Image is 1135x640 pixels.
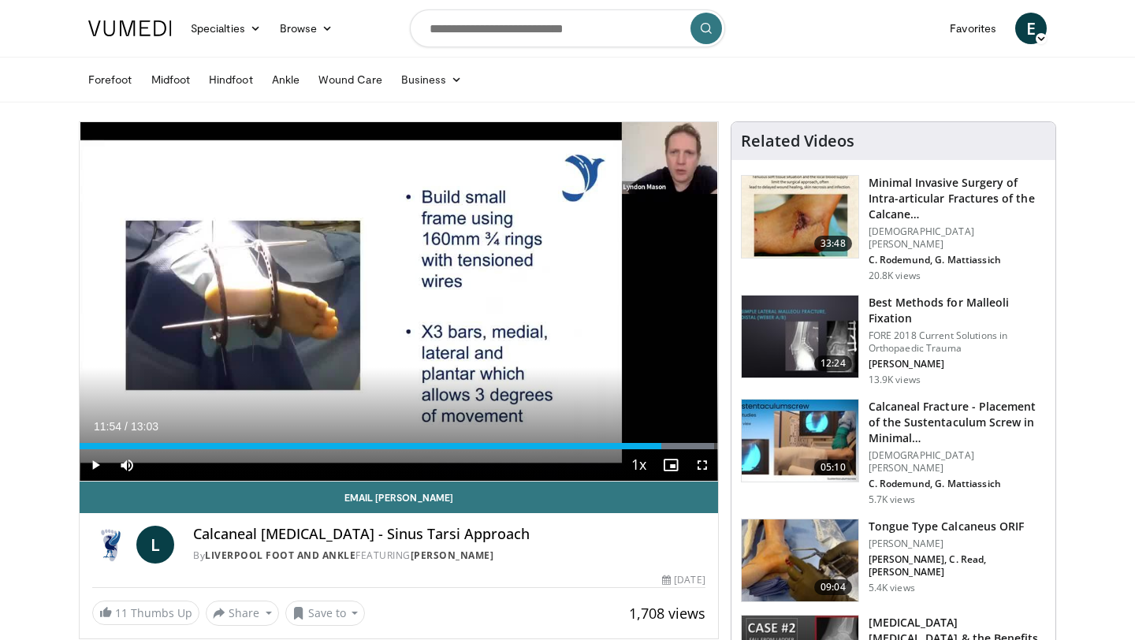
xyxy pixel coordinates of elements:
a: E [1015,13,1047,44]
button: Mute [111,449,143,481]
a: Browse [270,13,343,44]
a: Wound Care [309,64,392,95]
a: 05:10 Calcaneal Fracture - Placement of the Sustentaculum Screw in Minimal… [DEMOGRAPHIC_DATA][PE... [741,399,1046,506]
a: 11 Thumbs Up [92,601,199,625]
span: 13:03 [131,420,158,433]
img: VuMedi Logo [88,20,172,36]
h3: Best Methods for Malleoli Fixation [869,295,1046,326]
img: 35a50d49-627e-422b-a069-3479b31312bc.150x105_q85_crop-smart_upscale.jpg [742,176,858,258]
a: Ankle [262,64,309,95]
p: 5.4K views [869,582,915,594]
video-js: Video Player [80,122,718,482]
h3: Minimal Invasive Surgery of Intra-articular Fractures of the Calcane… [869,175,1046,222]
span: 11 [115,605,128,620]
a: Business [392,64,472,95]
button: Enable picture-in-picture mode [655,449,687,481]
p: FORE 2018 Current Solutions in Orthopaedic Trauma [869,329,1046,355]
p: 5.7K views [869,493,915,506]
a: Email [PERSON_NAME] [80,482,718,513]
span: 11:54 [94,420,121,433]
button: Play [80,449,111,481]
a: 09:04 Tongue Type Calcaneus ORIF [PERSON_NAME] [PERSON_NAME], C. Read, [PERSON_NAME] 5.4K views [741,519,1046,602]
span: 1,708 views [629,604,705,623]
span: 33:48 [814,236,852,251]
span: 09:04 [814,579,852,595]
div: [DATE] [662,573,705,587]
a: Hindfoot [199,64,262,95]
button: Playback Rate [623,449,655,481]
a: Specialties [181,13,270,44]
a: 12:24 Best Methods for Malleoli Fixation FORE 2018 Current Solutions in Orthopaedic Trauma [PERSO... [741,295,1046,386]
img: Liverpool Foot and Ankle [92,526,130,564]
a: Forefoot [79,64,142,95]
p: [DEMOGRAPHIC_DATA][PERSON_NAME] [869,225,1046,251]
div: By FEATURING [193,549,705,563]
h4: Calcaneal [MEDICAL_DATA] - Sinus Tarsi Approach [193,526,705,543]
h3: Calcaneal Fracture - Placement of the Sustentaculum Screw in Minimal… [869,399,1046,446]
p: [PERSON_NAME] [869,538,1046,550]
img: ac27e1f5-cff1-4027-8ce1-cb5572e89b57.150x105_q85_crop-smart_upscale.jpg [742,400,858,482]
div: Progress Bar [80,443,718,449]
span: 12:24 [814,355,852,371]
p: 13.9K views [869,374,921,386]
p: C. Rodemund, G. Mattiassich [869,478,1046,490]
span: 05:10 [814,460,852,475]
input: Search topics, interventions [410,9,725,47]
button: Share [206,601,279,626]
p: 20.8K views [869,270,921,282]
a: Liverpool Foot and Ankle [205,549,355,562]
button: Save to [285,601,366,626]
button: Fullscreen [687,449,718,481]
p: [PERSON_NAME], C. Read, [PERSON_NAME] [869,553,1046,579]
p: [PERSON_NAME] [869,358,1046,370]
img: 7d4bbe89-061e-4901-8995-61c1e47da95c.150x105_q85_crop-smart_upscale.jpg [742,519,858,601]
a: [PERSON_NAME] [411,549,494,562]
h4: Related Videos [741,132,854,151]
a: Favorites [940,13,1006,44]
a: L [136,526,174,564]
span: / [125,420,128,433]
h3: Tongue Type Calcaneus ORIF [869,519,1046,534]
a: 33:48 Minimal Invasive Surgery of Intra-articular Fractures of the Calcane… [DEMOGRAPHIC_DATA][PE... [741,175,1046,282]
img: bb3c647c-2c54-4102-bd4b-4b25814f39ee.150x105_q85_crop-smart_upscale.jpg [742,296,858,378]
a: Midfoot [142,64,200,95]
p: C. Rodemund, G. Mattiassich [869,254,1046,266]
p: [DEMOGRAPHIC_DATA][PERSON_NAME] [869,449,1046,474]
